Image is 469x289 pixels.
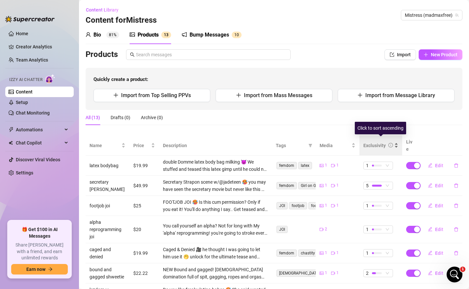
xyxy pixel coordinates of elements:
[45,74,55,84] img: AI Chatter
[237,33,239,37] span: 0
[138,31,159,39] div: Products
[276,202,288,209] span: JOI
[365,92,435,98] span: Import from Message Library
[129,136,159,156] th: Price
[454,251,458,255] span: delete
[454,183,458,188] span: delete
[48,267,53,272] span: arrow-right
[11,226,68,239] span: 🎁 Get $100 in AI Messages
[163,246,268,260] div: Caged & Denied 🎥 he thought I was going to let him use it 🤭 unlock for the ultimate tease and den...
[331,164,335,168] span: video-camera
[276,270,323,277] span: [DEMOGRAPHIC_DATA]
[5,16,55,22] img: logo-BBDzfeDw.svg
[30,208,123,221] button: Desktop App and Browser Extention
[161,32,171,38] sup: 13
[80,136,123,149] button: Report Bug 🐛
[5,38,126,67] div: Ella says…
[435,163,443,168] span: Edit
[336,250,339,256] span: 1
[37,4,48,14] img: Profile image for Giselle
[449,180,464,191] button: delete
[325,226,327,232] span: 2
[16,157,60,162] a: Discover Viral Videos
[428,271,432,275] span: edit
[366,226,369,233] span: 1
[234,33,237,37] span: 1
[216,89,332,102] button: Import from Mass Messages
[449,224,464,235] button: delete
[141,114,163,121] div: Archive (0)
[136,51,287,58] input: Search messages
[163,198,268,213] div: FOOTJOB JOI 🥵 Is this cum permission? Only if you eat it! You'll do anything I say.. Get teased a...
[129,196,159,216] td: $25
[320,251,324,255] span: picture
[16,41,68,52] a: Creator Analytics
[308,144,312,147] span: filter
[331,204,335,208] span: video-camera
[11,42,92,48] div: Hey, What brings you here [DATE]?
[325,250,327,256] span: 1
[129,156,159,176] td: $19.99
[11,54,65,58] div: [PERSON_NAME] • Just now
[308,202,332,209] span: foot fetish
[320,227,324,231] span: video-camera
[129,176,159,196] td: $49.99
[276,162,297,169] span: femdom
[276,142,306,149] span: Tags
[366,270,369,277] span: 2
[16,124,63,135] span: Automations
[236,92,241,98] span: plus
[366,162,369,169] span: 1
[276,182,297,189] span: femdom
[402,136,419,156] th: Live
[397,52,411,57] span: Import
[298,182,322,189] span: Girl on Girl
[16,110,50,116] a: Chat Monitoring
[121,92,191,98] span: Import from Top Selling PPVs
[130,32,135,37] span: picture
[159,136,272,156] th: Description
[182,32,187,37] span: notification
[428,163,432,168] span: edit
[86,196,129,216] td: footjob joi
[86,5,124,15] button: Content Library
[276,226,288,233] span: JOI
[232,32,242,38] sup: 10
[435,183,443,188] span: Edit
[366,250,369,257] span: 1
[338,89,455,102] button: Import from Message Library
[455,13,459,17] span: team
[11,242,68,261] span: Share [PERSON_NAME] with a friend, and earn unlimited rewards
[320,142,350,149] span: Media
[363,142,386,149] div: Exclusivity
[28,4,39,14] img: Profile image for Ella
[166,33,169,37] span: 3
[50,3,92,8] h1: 🌟 Supercreator
[460,267,465,272] span: 1
[56,8,81,15] p: A few hours
[16,100,28,105] a: Setup
[9,141,13,145] img: Chat Copilot
[16,170,33,175] a: Settings
[405,10,458,20] span: Mistress (madmaxfree)
[129,263,159,283] td: $22.22
[390,52,394,57] span: import
[325,270,327,276] span: 1
[16,57,48,63] a: Team Analytics
[357,92,363,98] span: plus
[86,114,100,121] div: All (13)
[423,180,449,191] button: Edit
[86,15,157,26] h3: Content for Mistress
[130,52,135,57] span: search
[428,250,432,255] span: edit
[423,160,449,171] button: Edit
[93,31,101,39] div: Bio
[336,182,339,189] span: 1
[384,49,416,60] button: Import
[106,32,119,38] sup: 81%
[9,127,14,132] span: thunderbolt
[19,4,29,14] img: Profile image for Yoni
[272,136,316,156] th: Tags
[86,7,118,13] span: Content Library
[298,250,318,257] span: chastity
